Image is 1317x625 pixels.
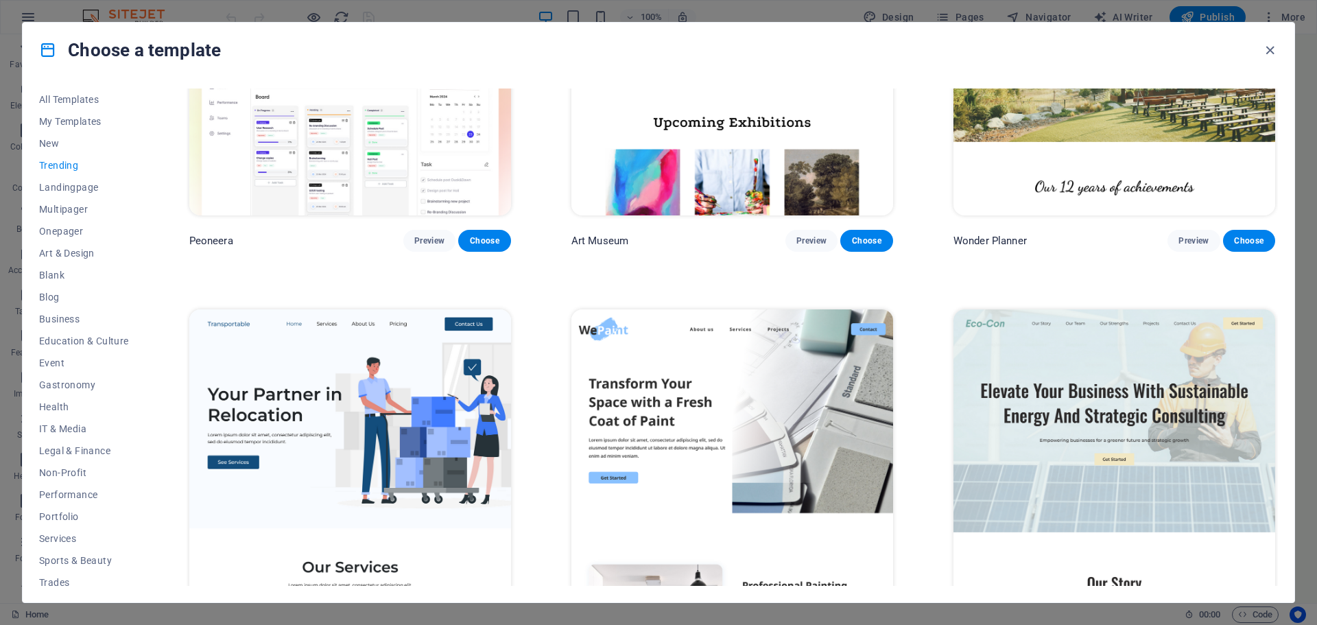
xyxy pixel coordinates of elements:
[189,234,233,248] p: Peoneera
[39,550,129,571] button: Sports & Beauty
[1167,230,1220,252] button: Preview
[571,234,628,248] p: Art Museum
[403,230,455,252] button: Preview
[39,160,129,171] span: Trending
[39,292,129,303] span: Blog
[39,484,129,506] button: Performance
[1234,235,1264,246] span: Choose
[953,234,1027,248] p: Wonder Planner
[851,235,881,246] span: Choose
[39,423,129,434] span: IT & Media
[414,235,444,246] span: Preview
[39,132,129,154] button: New
[785,230,838,252] button: Preview
[39,489,129,500] span: Performance
[39,226,129,237] span: Onepager
[1178,235,1209,246] span: Preview
[39,555,129,566] span: Sports & Beauty
[39,506,129,528] button: Portfolio
[39,571,129,593] button: Trades
[39,248,129,259] span: Art & Design
[39,528,129,550] button: Services
[39,116,129,127] span: My Templates
[39,462,129,484] button: Non-Profit
[39,396,129,418] button: Health
[39,220,129,242] button: Onepager
[39,379,129,390] span: Gastronomy
[39,467,129,478] span: Non-Profit
[39,154,129,176] button: Trending
[953,309,1275,606] img: Eco-Con
[39,401,129,412] span: Health
[39,335,129,346] span: Education & Culture
[39,440,129,462] button: Legal & Finance
[39,374,129,396] button: Gastronomy
[571,309,893,606] img: WePaint
[39,182,129,193] span: Landingpage
[469,235,499,246] span: Choose
[39,39,221,61] h4: Choose a template
[458,230,510,252] button: Choose
[39,138,129,149] span: New
[39,242,129,264] button: Art & Design
[39,89,129,110] button: All Templates
[39,418,129,440] button: IT & Media
[39,314,129,325] span: Business
[39,308,129,330] button: Business
[39,577,129,588] span: Trades
[39,445,129,456] span: Legal & Finance
[39,264,129,286] button: Blank
[39,286,129,308] button: Blog
[189,309,511,606] img: Transportable
[39,198,129,220] button: Multipager
[840,230,892,252] button: Choose
[1223,230,1275,252] button: Choose
[39,357,129,368] span: Event
[796,235,827,246] span: Preview
[39,533,129,544] span: Services
[39,204,129,215] span: Multipager
[39,176,129,198] button: Landingpage
[39,94,129,105] span: All Templates
[39,511,129,522] span: Portfolio
[39,352,129,374] button: Event
[39,110,129,132] button: My Templates
[39,270,129,281] span: Blank
[39,330,129,352] button: Education & Culture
